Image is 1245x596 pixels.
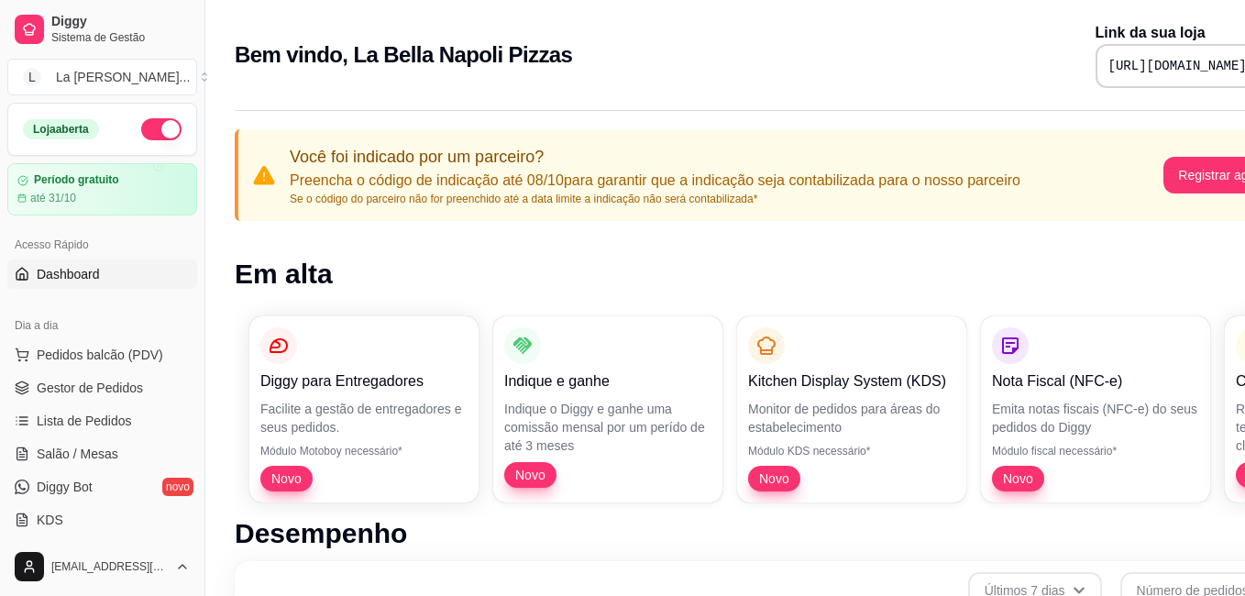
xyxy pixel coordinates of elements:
[992,444,1199,458] p: Módulo fiscal necessário*
[7,545,197,589] button: [EMAIL_ADDRESS][DOMAIN_NAME]
[7,230,197,259] div: Acesso Rápido
[37,412,132,430] span: Lista de Pedidos
[141,118,182,140] button: Alterar Status
[249,316,479,502] button: Diggy para EntregadoresFacilite a gestão de entregadores e seus pedidos.Módulo Motoboy necessário...
[7,311,197,340] div: Dia a dia
[7,259,197,289] a: Dashboard
[51,14,190,30] span: Diggy
[504,400,711,455] p: Indique o Diggy e ganhe uma comissão mensal por um perído de até 3 meses
[260,370,468,392] p: Diggy para Entregadores
[748,400,955,436] p: Monitor de pedidos para áreas do estabelecimento
[996,469,1041,488] span: Novo
[504,370,711,392] p: Indique e ganhe
[748,370,955,392] p: Kitchen Display System (KDS)
[23,68,41,86] span: L
[37,511,63,529] span: KDS
[7,59,197,95] button: Select a team
[7,373,197,403] a: Gestor de Pedidos
[30,191,76,205] article: até 31/10
[992,370,1199,392] p: Nota Fiscal (NFC-e)
[290,170,1020,192] p: Preencha o código de indicação até 08/10 para garantir que a indicação seja contabilizada para o ...
[992,400,1199,436] p: Emita notas fiscais (NFC-e) do seus pedidos do Diggy
[34,173,119,187] article: Período gratuito
[290,144,1020,170] p: Você foi indicado por um parceiro?
[290,192,1020,206] p: Se o código do parceiro não for preenchido até a data limite a indicação não será contabilizada*
[493,316,722,502] button: Indique e ganheIndique o Diggy e ganhe uma comissão mensal por um perído de até 3 mesesNovo
[748,444,955,458] p: Módulo KDS necessário*
[508,466,553,484] span: Novo
[7,163,197,215] a: Período gratuitoaté 31/10
[752,469,797,488] span: Novo
[737,316,966,502] button: Kitchen Display System (KDS)Monitor de pedidos para áreas do estabelecimentoMódulo KDS necessário...
[37,379,143,397] span: Gestor de Pedidos
[51,30,190,45] span: Sistema de Gestão
[37,445,118,463] span: Salão / Mesas
[51,559,168,574] span: [EMAIL_ADDRESS][DOMAIN_NAME]
[37,346,163,364] span: Pedidos balcão (PDV)
[7,406,197,436] a: Lista de Pedidos
[7,7,197,51] a: DiggySistema de Gestão
[23,119,99,139] div: Loja aberta
[37,265,100,283] span: Dashboard
[264,469,309,488] span: Novo
[260,444,468,458] p: Módulo Motoboy necessário*
[56,68,190,86] div: La [PERSON_NAME] ...
[7,340,197,370] button: Pedidos balcão (PDV)
[7,439,197,469] a: Salão / Mesas
[235,40,572,70] h2: Bem vindo, La Bella Napoli Pizzas
[981,316,1210,502] button: Nota Fiscal (NFC-e)Emita notas fiscais (NFC-e) do seus pedidos do DiggyMódulo fiscal necessário*Novo
[37,478,93,496] span: Diggy Bot
[7,472,197,502] a: Diggy Botnovo
[7,505,197,535] a: KDS
[260,400,468,436] p: Facilite a gestão de entregadores e seus pedidos.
